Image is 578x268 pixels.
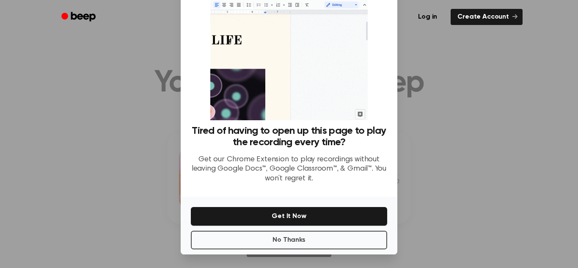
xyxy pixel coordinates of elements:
[191,155,387,184] p: Get our Chrome Extension to play recordings without leaving Google Docs™, Google Classroom™, & Gm...
[451,9,523,25] a: Create Account
[191,125,387,148] h3: Tired of having to open up this page to play the recording every time?
[191,231,387,249] button: No Thanks
[410,7,446,27] a: Log in
[55,9,103,25] a: Beep
[191,207,387,226] button: Get It Now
